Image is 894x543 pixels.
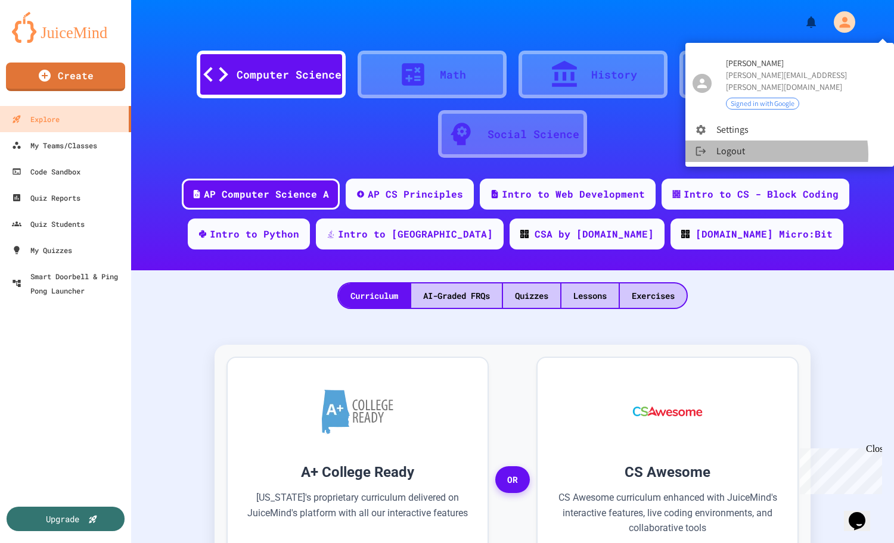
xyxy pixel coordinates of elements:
li: Logout [685,141,894,162]
span: [PERSON_NAME] [726,57,884,69]
div: [PERSON_NAME][EMAIL_ADDRESS][PERSON_NAME][DOMAIN_NAME] [726,69,884,93]
div: Chat with us now!Close [5,5,82,76]
iframe: chat widget [844,495,882,531]
iframe: chat widget [795,444,882,494]
span: Signed in with Google [727,98,799,108]
li: Settings [685,119,894,141]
